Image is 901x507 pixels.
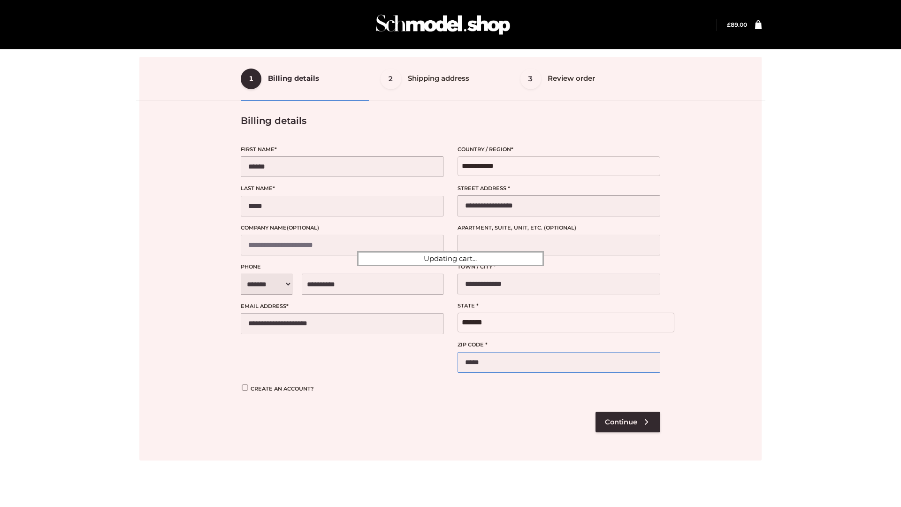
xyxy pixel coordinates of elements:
a: £89.00 [727,21,747,28]
div: Updating cart... [357,251,544,266]
span: £ [727,21,731,28]
bdi: 89.00 [727,21,747,28]
img: Schmodel Admin 964 [373,6,513,43]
